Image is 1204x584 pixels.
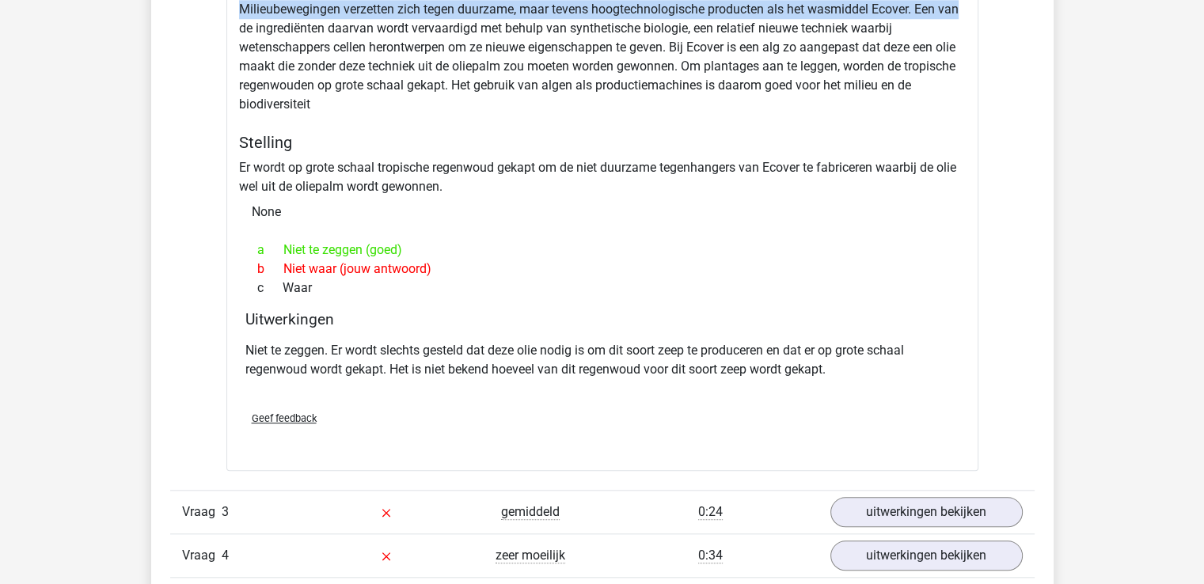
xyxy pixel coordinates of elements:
span: Vraag [182,546,222,565]
a: uitwerkingen bekijken [830,540,1023,571]
h4: Uitwerkingen [245,310,959,328]
span: zeer moeilijk [496,548,565,563]
span: c [257,279,283,298]
h5: Stelling [239,133,966,152]
a: uitwerkingen bekijken [830,497,1023,527]
span: 4 [222,548,229,563]
span: Vraag [182,502,222,521]
span: b [257,260,283,279]
span: Geef feedback [252,412,317,424]
div: Waar [245,279,959,298]
div: None [239,196,966,228]
p: Niet te zeggen. Er wordt slechts gesteld dat deze olie nodig is om dit soort zeep te produceren e... [245,341,959,379]
span: 3 [222,504,229,519]
span: 0:34 [698,548,723,563]
span: gemiddeld [501,504,560,520]
span: 0:24 [698,504,723,520]
div: Niet te zeggen (goed) [245,241,959,260]
span: a [257,241,283,260]
div: Niet waar (jouw antwoord) [245,260,959,279]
